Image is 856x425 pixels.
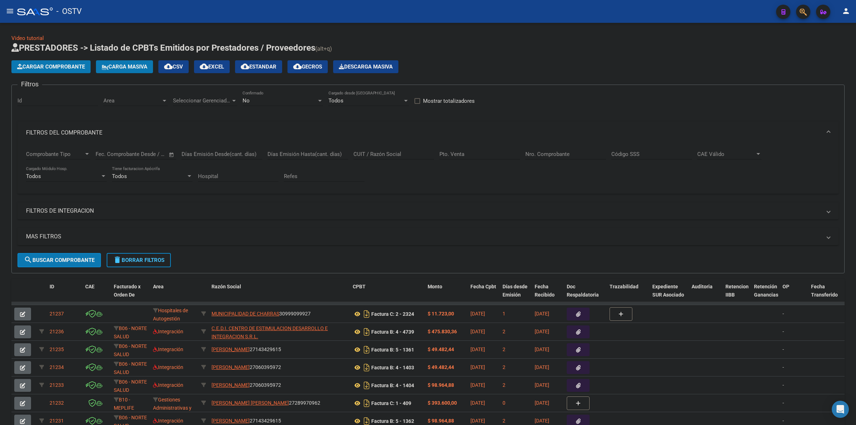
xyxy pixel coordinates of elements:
[371,418,414,424] strong: Factura B: 5 - 1362
[371,365,414,370] strong: Factura B: 4 - 1403
[153,382,183,388] span: Integración
[17,228,839,245] mat-expansion-panel-header: MAS FILTROS
[50,382,64,388] span: 21233
[212,324,347,339] div: 30711402884
[723,279,751,310] datatable-header-cell: Retencion IIBB
[17,202,839,219] mat-expansion-panel-header: FILTROS DE INTEGRACION
[780,279,808,310] datatable-header-cell: OP
[112,173,127,179] span: Todos
[114,325,147,339] span: B06 - NORTE SALUD
[102,64,147,70] span: Carga Masiva
[17,144,839,194] div: FILTROS DEL COMPROBANTE
[212,310,347,318] div: 30999099927
[783,284,789,289] span: OP
[371,347,414,353] strong: Factura B: 5 - 1361
[150,279,198,310] datatable-header-cell: Area
[6,7,14,15] mat-icon: menu
[50,284,54,289] span: ID
[50,311,64,317] span: 21237
[96,151,124,157] input: Fecha inicio
[362,344,371,355] i: Descargar documento
[315,45,332,52] span: (alt+q)
[153,364,183,370] span: Integración
[24,257,95,263] span: Buscar Comprobante
[535,418,549,424] span: [DATE]
[783,400,784,406] span: -
[339,64,393,70] span: Descarga Masiva
[26,173,41,179] span: Todos
[113,255,122,264] mat-icon: delete
[173,97,231,104] span: Seleccionar Gerenciador
[371,383,414,388] strong: Factura B: 4 - 1404
[113,257,164,263] span: Borrar Filtros
[164,62,173,71] mat-icon: cloud_download
[328,97,343,104] span: Todos
[692,284,713,289] span: Auditoria
[470,311,485,317] span: [DATE]
[243,97,250,104] span: No
[783,329,784,334] span: -
[114,361,147,375] span: B06 - NORTE SALUD
[114,379,147,393] span: B06 - NORTE SALUD
[50,329,64,334] span: 21236
[114,284,141,298] span: Facturado x Orden De
[212,284,241,289] span: Razón Social
[209,279,350,310] datatable-header-cell: Razón Social
[17,64,85,70] span: Cargar Comprobante
[428,400,457,406] strong: $ 393.600,00
[428,329,457,334] strong: $ 475.830,36
[535,311,549,317] span: [DATE]
[649,279,689,310] datatable-header-cell: Expediente SUR Asociado
[532,279,564,310] datatable-header-cell: Fecha Recibido
[153,346,183,352] span: Integración
[428,382,454,388] strong: $ 98.964,88
[107,253,171,267] button: Borrar Filtros
[423,97,475,105] span: Mostrar totalizadores
[212,418,250,424] span: [PERSON_NAME]
[287,60,328,73] button: Gecros
[26,151,84,157] span: Comprobante Tipo
[362,380,371,391] i: Descargar documento
[50,364,64,370] span: 21234
[212,364,250,370] span: [PERSON_NAME]
[111,279,150,310] datatable-header-cell: Facturado x Orden De
[503,364,505,370] span: 2
[362,398,371,409] i: Descargar documento
[24,255,32,264] mat-icon: search
[535,329,549,334] span: [DATE]
[50,400,64,406] span: 21232
[26,233,821,241] mat-panel-title: MAS FILTROS
[842,7,850,15] mat-icon: person
[470,364,485,370] span: [DATE]
[153,284,164,289] span: Area
[725,284,749,298] span: Retencion IIBB
[212,399,347,407] div: 27289970962
[212,400,289,406] span: [PERSON_NAME] [PERSON_NAME]
[212,363,347,371] div: 27060395972
[241,62,249,71] mat-icon: cloud_download
[428,364,454,370] strong: $ 49.482,44
[607,279,649,310] datatable-header-cell: Trazabilidad
[200,64,224,70] span: EXCEL
[26,129,821,137] mat-panel-title: FILTROS DEL COMPROBANTE
[56,4,82,19] span: - OSTV
[350,279,425,310] datatable-header-cell: CPBT
[754,284,778,298] span: Retención Ganancias
[50,418,64,424] span: 21231
[371,329,414,335] strong: Factura B: 4 - 4739
[470,382,485,388] span: [DATE]
[535,382,549,388] span: [DATE]
[751,279,780,310] datatable-header-cell: Retención Ganancias
[535,400,549,406] span: [DATE]
[470,329,485,334] span: [DATE]
[164,64,183,70] span: CSV
[428,346,454,352] strong: $ 49.482,44
[362,362,371,373] i: Descargar documento
[11,35,44,41] a: Video tutorial
[17,253,101,267] button: Buscar Comprobante
[535,284,555,298] span: Fecha Recibido
[26,207,821,215] mat-panel-title: FILTROS DE INTEGRACION
[17,121,839,144] mat-expansion-panel-header: FILTROS DEL COMPROBANTE
[153,418,183,424] span: Integración
[17,79,42,89] h3: Filtros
